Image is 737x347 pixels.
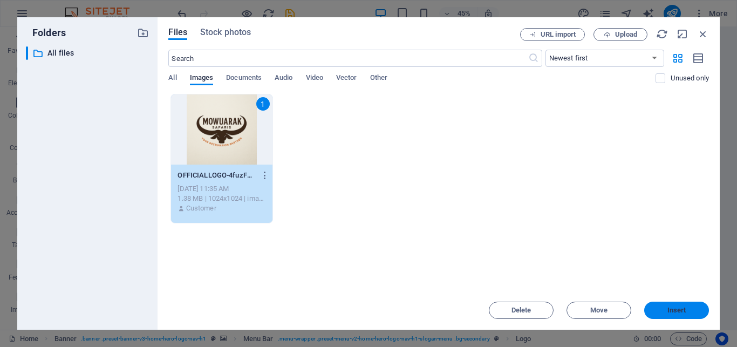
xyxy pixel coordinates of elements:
[615,31,637,38] span: Upload
[168,71,176,86] span: All
[168,50,528,67] input: Search
[178,184,265,194] div: [DATE] 11:35 AM
[47,47,129,59] p: All files
[256,97,270,111] div: 1
[200,26,251,39] span: Stock photos
[511,307,531,314] span: Delete
[168,26,187,39] span: Files
[667,307,686,314] span: Insert
[26,46,28,60] div: ​
[567,302,631,319] button: Move
[697,28,709,40] i: Close
[644,302,709,319] button: Insert
[541,31,576,38] span: URL import
[275,71,292,86] span: Audio
[671,73,709,83] p: Displays only files that are not in use on the website. Files added during this session can still...
[306,71,323,86] span: Video
[593,28,647,41] button: Upload
[186,203,216,213] p: Customer
[656,28,668,40] i: Reload
[226,71,262,86] span: Documents
[520,28,585,41] button: URL import
[178,194,265,203] div: 1.38 MB | 1024x1024 | image/png
[336,71,357,86] span: Vector
[370,71,387,86] span: Other
[137,27,149,39] i: Create new folder
[489,302,554,319] button: Delete
[590,307,608,314] span: Move
[26,26,66,40] p: Folders
[178,171,256,180] p: OFFICIALLOGO-4fuzFZheTJkNCk6RYVi2-g.png
[190,71,214,86] span: Images
[677,28,688,40] i: Minimize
